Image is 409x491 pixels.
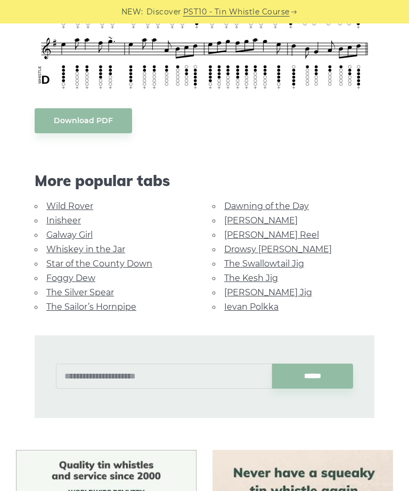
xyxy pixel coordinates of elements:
[46,230,93,240] a: Galway Girl
[224,215,298,226] a: [PERSON_NAME]
[46,287,114,297] a: The Silver Spear
[224,287,312,297] a: [PERSON_NAME] Jig
[146,6,182,18] span: Discover
[46,273,95,283] a: Foggy Dew
[121,6,143,18] span: NEW:
[224,244,332,254] a: Drowsy [PERSON_NAME]
[35,172,374,190] span: More popular tabs
[224,201,309,211] a: Dawning of the Day
[46,302,136,312] a: The Sailor’s Hornpipe
[46,215,81,226] a: Inisheer
[46,259,152,269] a: Star of the County Down
[224,230,319,240] a: [PERSON_NAME] Reel
[46,244,125,254] a: Whiskey in the Jar
[224,302,279,312] a: Ievan Polkka
[224,273,278,283] a: The Kesh Jig
[35,108,132,133] a: Download PDF
[183,6,290,18] a: PST10 - Tin Whistle Course
[46,201,93,211] a: Wild Rover
[224,259,304,269] a: The Swallowtail Jig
